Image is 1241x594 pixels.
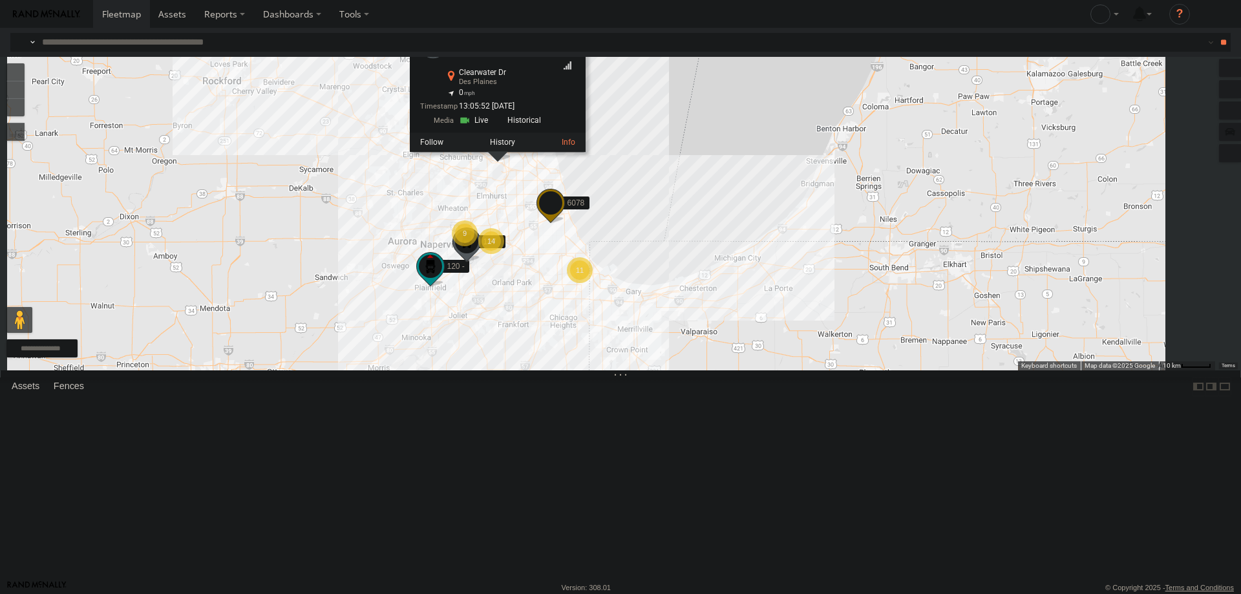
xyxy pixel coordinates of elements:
[1021,361,1077,370] button: Keyboard shortcuts
[560,60,575,70] div: GSM Signal = 4
[1085,362,1155,369] span: Map data ©2025 Google
[1192,377,1205,396] label: Dock Summary Table to the Left
[459,114,492,126] a: View Live Media Streams
[420,138,443,147] label: Realtime tracking of Asset
[6,99,25,116] button: Zoom Home
[420,32,446,58] a: View Asset Details
[478,228,504,254] div: 14
[47,377,90,396] label: Fences
[567,198,585,207] span: 6078
[1188,33,1216,52] label: Search Filter Options
[459,88,475,97] span: 0
[1219,144,1241,162] label: Map Settings
[490,138,515,147] label: View Asset History
[1159,361,1215,370] button: Map Scale: 10 km per 43 pixels
[1169,4,1190,25] i: ?
[420,102,549,111] div: Date/time of location update
[1163,362,1181,369] span: 10 km
[1105,584,1234,591] div: © Copyright 2025 -
[27,33,37,52] label: Search Query
[459,78,549,86] div: Des Plaines
[459,69,549,77] div: Clearwater Dr
[562,138,575,147] a: View Asset Details
[562,584,611,591] div: Version: 308.01
[1222,363,1235,368] a: Terms (opens in new tab)
[452,220,478,246] div: 9
[1165,584,1234,591] a: Terms and Conditions
[447,262,465,271] span: 120 -
[6,63,25,81] button: Zoom in
[6,307,32,333] button: Drag Pegman onto the map to open Street View
[5,377,46,396] label: Assets
[1205,377,1218,396] label: Dock Summary Table to the Right
[496,114,545,126] a: View Historical Media Streams
[567,257,593,283] div: 11
[6,123,25,141] label: Measure
[7,581,67,594] a: Visit our Website
[13,10,80,19] img: rand-logo.svg
[1218,377,1231,396] label: Hide Summary Table
[6,81,25,99] button: Zoom out
[1086,5,1123,24] div: Ed Pruneda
